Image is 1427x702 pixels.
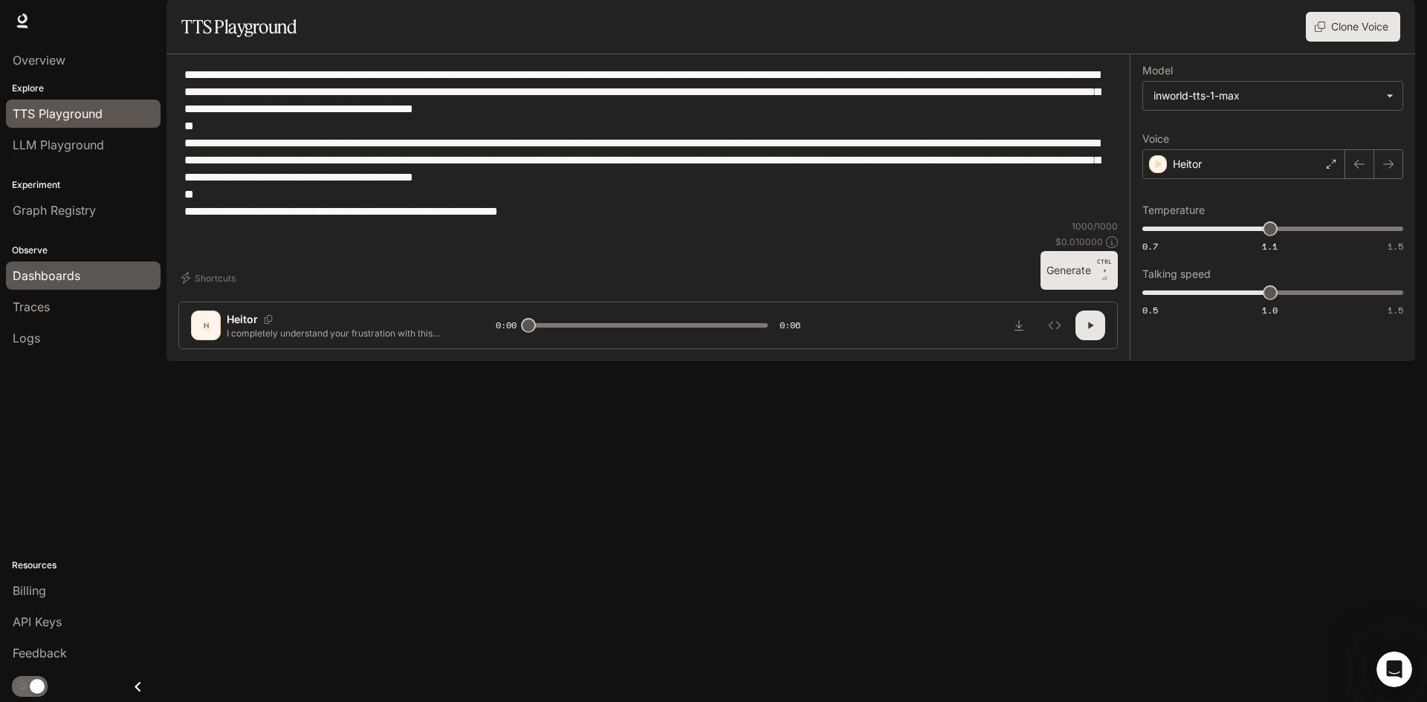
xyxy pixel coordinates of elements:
p: Model [1142,65,1173,76]
span: 0:06 [780,318,800,333]
span: 1.1 [1262,240,1278,253]
p: ⏎ [1097,257,1112,284]
h1: TTS Playground [181,12,297,42]
div: inworld-tts-1-max [1153,88,1379,103]
button: Copy Voice ID [258,315,279,324]
button: Inspect [1040,311,1070,340]
div: H [194,313,218,337]
span: 1.0 [1262,304,1278,316]
span: 0:00 [496,318,517,333]
button: Download audio [1004,311,1034,340]
span: 0.5 [1142,304,1158,316]
span: 1.5 [1388,304,1403,316]
span: 1.5 [1388,240,1403,253]
p: Voice [1142,134,1169,144]
button: GenerateCTRL +⏎ [1041,251,1118,290]
p: I completely understand your frustration with this situation. Let me look into your account detai... [227,327,460,339]
p: Heitor [227,312,258,327]
div: inworld-tts-1-max [1143,82,1402,110]
span: 0.7 [1142,240,1158,253]
iframe: Intercom live chat [1376,651,1412,687]
p: Talking speed [1142,269,1211,279]
button: Shortcuts [178,266,242,290]
button: Clone Voice [1306,12,1400,42]
p: CTRL + [1097,257,1112,275]
p: Temperature [1142,205,1205,215]
p: Heitor [1173,157,1202,172]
